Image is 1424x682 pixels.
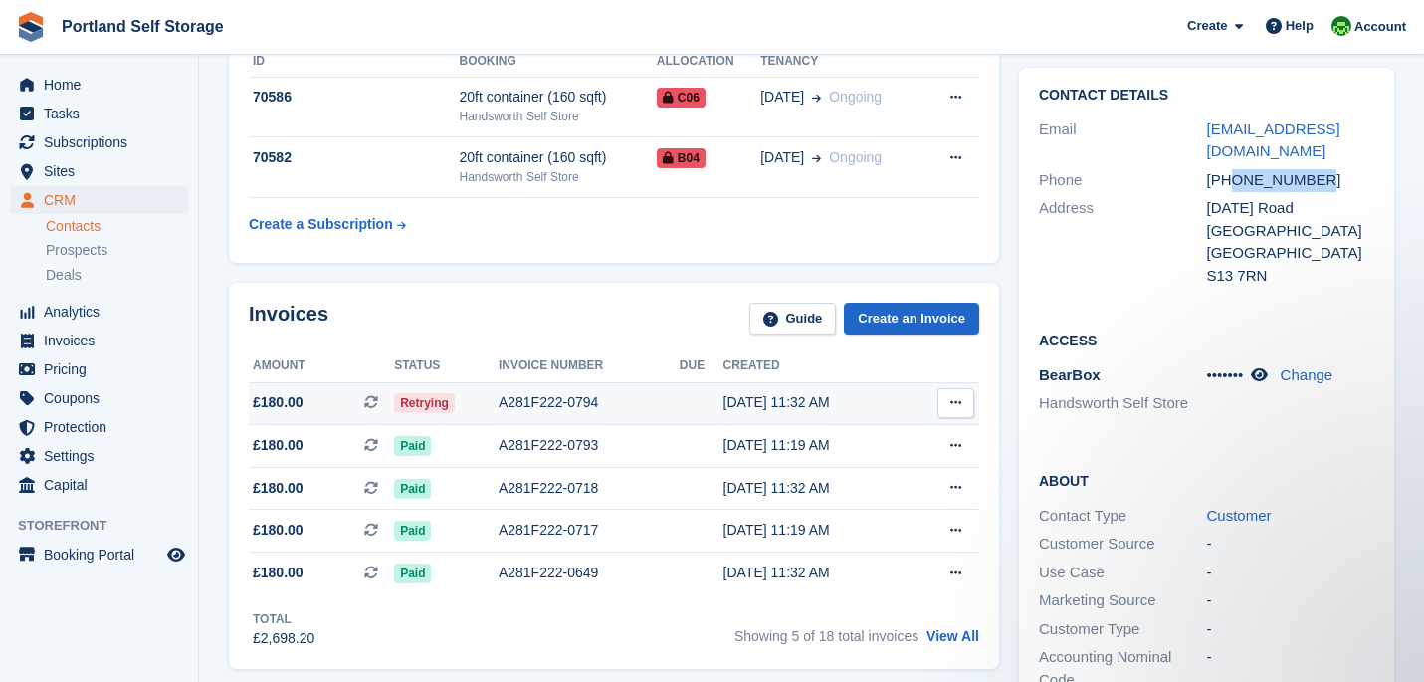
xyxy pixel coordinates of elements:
[249,206,406,243] a: Create a Subscription
[253,520,304,541] span: £180.00
[10,128,188,156] a: menu
[1207,220,1375,243] div: [GEOGRAPHIC_DATA]
[46,266,82,285] span: Deals
[44,71,163,99] span: Home
[10,541,188,568] a: menu
[10,71,188,99] a: menu
[249,303,328,336] h2: Invoices
[1207,589,1375,612] div: -
[844,303,979,336] a: Create an Invoice
[680,350,723,382] th: Due
[249,46,460,78] th: ID
[1207,120,1340,160] a: [EMAIL_ADDRESS][DOMAIN_NAME]
[10,384,188,412] a: menu
[1207,618,1375,641] div: -
[394,436,431,456] span: Paid
[44,541,163,568] span: Booking Portal
[44,355,163,383] span: Pricing
[394,479,431,499] span: Paid
[1207,507,1272,524] a: Customer
[829,89,882,105] span: Ongoing
[749,303,837,336] a: Guide
[829,149,882,165] span: Ongoing
[394,350,499,382] th: Status
[1039,533,1207,556] div: Customer Source
[46,265,188,286] a: Deals
[734,628,918,644] span: Showing 5 of 18 total invoices
[657,46,760,78] th: Allocation
[10,413,188,441] a: menu
[1331,16,1351,36] img: Ryan Stevens
[164,543,188,567] a: Preview store
[499,478,680,499] div: A281F222-0718
[723,350,908,382] th: Created
[253,563,304,583] span: £180.00
[1207,562,1375,584] div: -
[1207,366,1244,383] span: •••••••
[44,384,163,412] span: Coupons
[10,298,188,326] a: menu
[460,108,657,125] div: Handsworth Self Store
[253,610,314,628] div: Total
[253,478,304,499] span: £180.00
[499,350,680,382] th: Invoice number
[1039,197,1207,287] div: Address
[723,563,908,583] div: [DATE] 11:32 AM
[1039,118,1207,163] div: Email
[44,413,163,441] span: Protection
[44,157,163,185] span: Sites
[44,186,163,214] span: CRM
[460,46,657,78] th: Booking
[760,46,923,78] th: Tenancy
[723,478,908,499] div: [DATE] 11:32 AM
[1039,392,1207,415] li: Handsworth Self Store
[760,147,804,168] span: [DATE]
[394,564,431,583] span: Paid
[16,12,46,42] img: stora-icon-8386f47178a22dfd0bd8f6a31ec36ba5ce8667c1dd55bd0f319d3a0aa187defe.svg
[249,350,394,382] th: Amount
[44,128,163,156] span: Subscriptions
[394,393,455,413] span: Retrying
[10,442,188,470] a: menu
[1187,16,1227,36] span: Create
[1207,265,1375,288] div: S13 7RN
[723,520,908,541] div: [DATE] 11:19 AM
[1207,169,1375,192] div: [PHONE_NUMBER]
[10,327,188,354] a: menu
[926,628,979,644] a: View All
[10,355,188,383] a: menu
[760,87,804,108] span: [DATE]
[1281,366,1333,383] a: Change
[44,442,163,470] span: Settings
[10,100,188,127] a: menu
[44,471,163,499] span: Capital
[46,217,188,236] a: Contacts
[394,521,431,541] span: Paid
[460,87,657,108] div: 20ft container (160 sqft)
[46,240,188,261] a: Prospects
[10,186,188,214] a: menu
[499,435,680,456] div: A281F222-0793
[1039,169,1207,192] div: Phone
[1039,562,1207,584] div: Use Case
[10,471,188,499] a: menu
[1354,17,1406,37] span: Account
[460,147,657,168] div: 20ft container (160 sqft)
[54,10,232,43] a: Portland Self Storage
[10,157,188,185] a: menu
[249,147,460,168] div: 70582
[460,168,657,186] div: Handsworth Self Store
[253,435,304,456] span: £180.00
[499,520,680,541] div: A281F222-0717
[1207,242,1375,265] div: [GEOGRAPHIC_DATA]
[44,298,163,326] span: Analytics
[1039,470,1374,490] h2: About
[1207,533,1375,556] div: -
[657,88,706,108] span: C06
[44,100,163,127] span: Tasks
[253,392,304,413] span: £180.00
[1039,88,1374,104] h2: Contact Details
[1039,330,1374,349] h2: Access
[723,435,908,456] div: [DATE] 11:19 AM
[249,87,460,108] div: 70586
